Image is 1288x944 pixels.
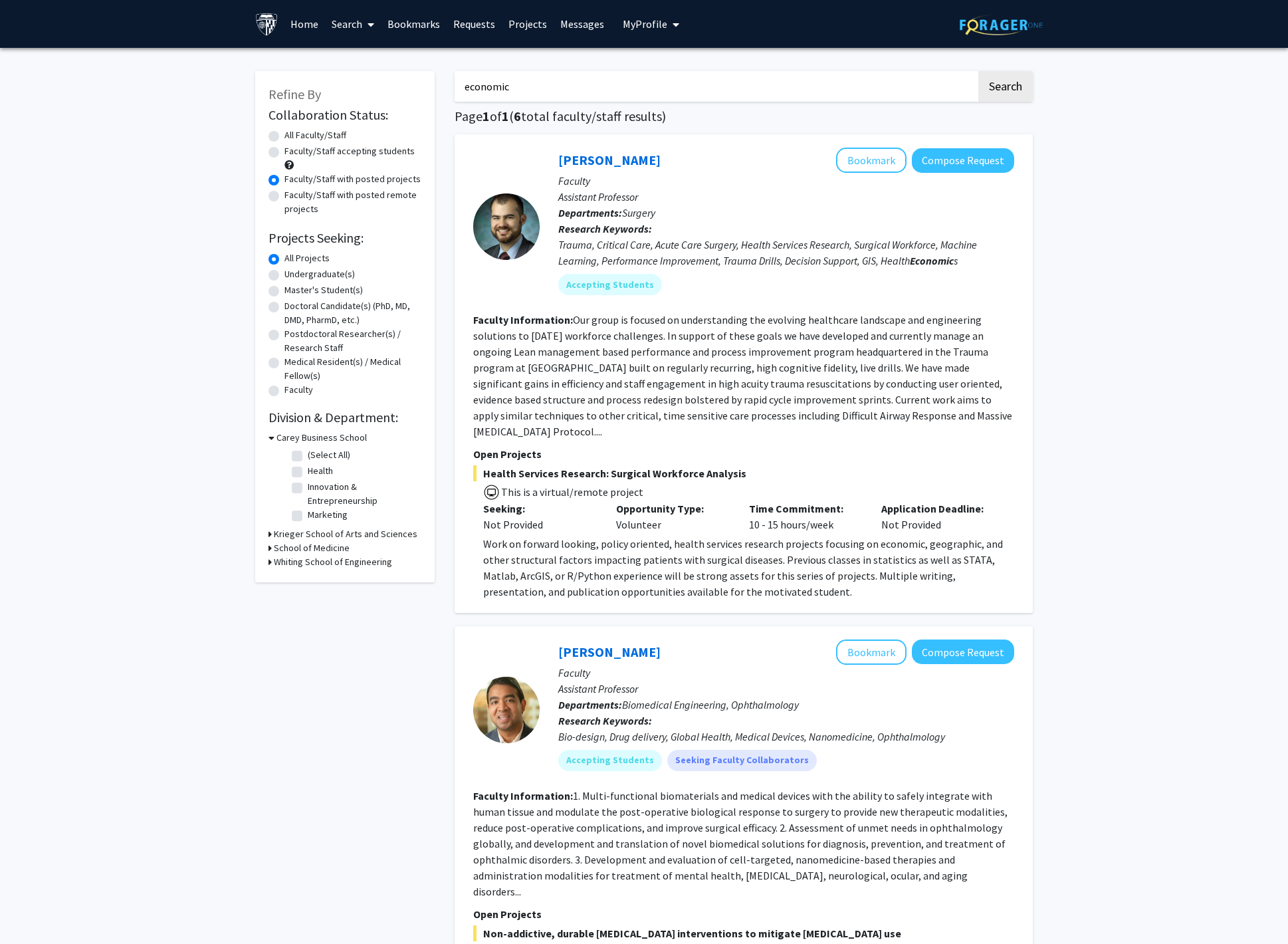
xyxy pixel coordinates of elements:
[284,128,346,142] label: All Faculty/Staff
[284,144,415,158] label: Faculty/Staff accepting students
[268,107,421,123] h2: Collaboration Status:
[558,274,662,295] mat-chip: Accepting Students
[622,698,799,711] span: Biomedical Engineering, Ophthalmology
[871,501,1004,532] div: Not Provided
[739,501,872,532] div: 10 - 15 hours/week
[284,327,421,355] label: Postdoctoral Researcher(s) / Research Staff
[558,206,622,219] b: Departments:
[483,517,596,532] div: Not Provided
[558,665,1014,681] p: Faculty
[836,640,907,665] button: Add Kunal Parikh to Bookmarks
[558,681,1014,697] p: Assistant Professor
[473,789,573,802] b: Faculty Information:
[558,173,1014,189] p: Faculty
[473,313,573,326] b: Faculty Information:
[978,71,1033,102] button: Search
[667,750,817,771] mat-chip: Seeking Faculty Collaborators
[308,480,418,508] label: Innovation & Entrepreneurship
[284,251,330,265] label: All Projects
[325,1,381,47] a: Search
[284,383,313,397] label: Faculty
[960,15,1043,35] img: ForagerOne Logo
[558,698,622,711] b: Departments:
[554,1,611,47] a: Messages
[514,108,521,124] span: 6
[558,237,1014,269] div: Trauma, Critical Care, Acute Care Surgery, Health Services Research, Surgical Workforce, Machine ...
[500,485,643,499] span: This is a virtual/remote project
[274,527,417,541] h3: Krieger School of Arts and Sciences
[284,1,325,47] a: Home
[483,536,1014,600] p: Work on forward looking, policy oriented, health services research projects focusing on economic,...
[558,222,652,235] b: Research Keywords:
[284,355,421,383] label: Medical Resident(s) / Medical Fellow(s)
[616,501,729,517] p: Opportunity Type:
[910,254,954,267] b: Economic
[274,555,392,569] h3: Whiting School of Engineering
[255,13,278,36] img: Johns Hopkins University Logo
[473,925,1014,941] span: Non-addictive, durable [MEDICAL_DATA] interventions to mitigate [MEDICAL_DATA] use
[622,206,655,219] span: Surgery
[274,541,350,555] h3: School of Medicine
[268,230,421,246] h2: Projects Seeking:
[268,410,421,425] h2: Division & Department:
[455,108,1033,124] h1: Page of ( total faculty/staff results)
[473,906,1014,922] p: Open Projects
[308,448,350,462] label: (Select All)
[558,729,1014,745] div: Bio-design, Drug delivery, Global Health, Medical Devices, Nanomedicine, Ophthalmology
[483,108,490,124] span: 1
[502,1,554,47] a: Projects
[284,299,421,327] label: Doctoral Candidate(s) (PhD, MD, DMD, PharmD, etc.)
[284,172,421,186] label: Faculty/Staff with posted projects
[558,189,1014,205] p: Assistant Professor
[912,148,1014,173] button: Compose Request to Alistair Kent
[268,86,321,102] span: Refine By
[308,508,348,522] label: Marketing
[558,152,661,168] a: [PERSON_NAME]
[558,644,661,660] a: [PERSON_NAME]
[276,431,367,445] h3: Carey Business School
[558,750,662,771] mat-chip: Accepting Students
[881,501,994,517] p: Application Deadline:
[502,108,509,124] span: 1
[483,501,596,517] p: Seeking:
[558,714,652,727] b: Research Keywords:
[473,465,1014,481] span: Health Services Research: Surgical Workforce Analysis
[447,1,502,47] a: Requests
[912,640,1014,664] button: Compose Request to Kunal Parikh
[284,188,421,216] label: Faculty/Staff with posted remote projects
[455,71,976,102] input: Search Keywords
[836,148,907,173] button: Add Alistair Kent to Bookmarks
[749,501,862,517] p: Time Commitment:
[381,1,447,47] a: Bookmarks
[284,283,363,297] label: Master's Student(s)
[623,17,667,31] span: My Profile
[473,313,1012,438] fg-read-more: Our group is focused on understanding the evolving healthcare landscape and engineering solutions...
[473,446,1014,462] p: Open Projects
[308,464,333,478] label: Health
[284,267,355,281] label: Undergraduate(s)
[473,789,1008,898] fg-read-more: 1. Multi-functional biomaterials and medical devices with the ability to safely integrate with hu...
[606,501,739,532] div: Volunteer
[10,884,56,934] iframe: Chat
